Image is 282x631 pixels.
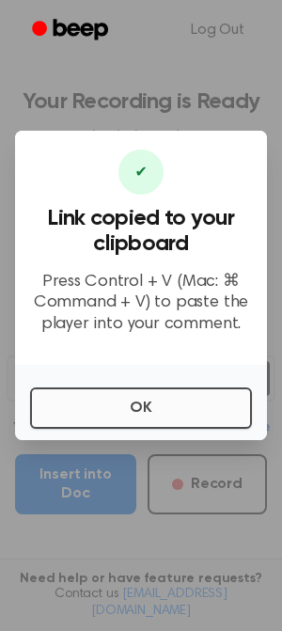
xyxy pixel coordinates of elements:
[30,206,252,257] h3: Link copied to your clipboard
[19,12,125,49] a: Beep
[30,387,252,429] button: OK
[30,272,252,336] p: Press Control + V (Mac: ⌘ Command + V) to paste the player into your comment.
[172,8,263,53] a: Log Out
[118,150,164,195] div: ✔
